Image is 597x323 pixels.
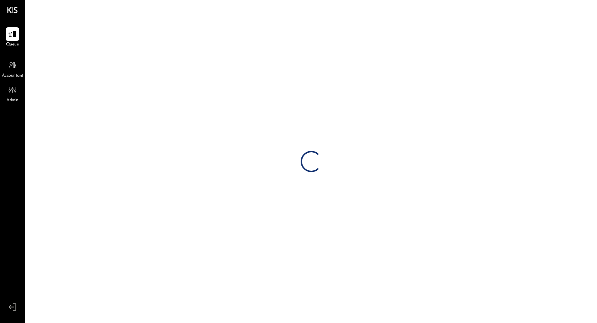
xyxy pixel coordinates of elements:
a: Accountant [0,59,25,79]
a: Admin [0,83,25,104]
span: Queue [6,42,19,48]
a: Queue [0,27,25,48]
span: Admin [6,97,18,104]
span: Accountant [2,73,23,79]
